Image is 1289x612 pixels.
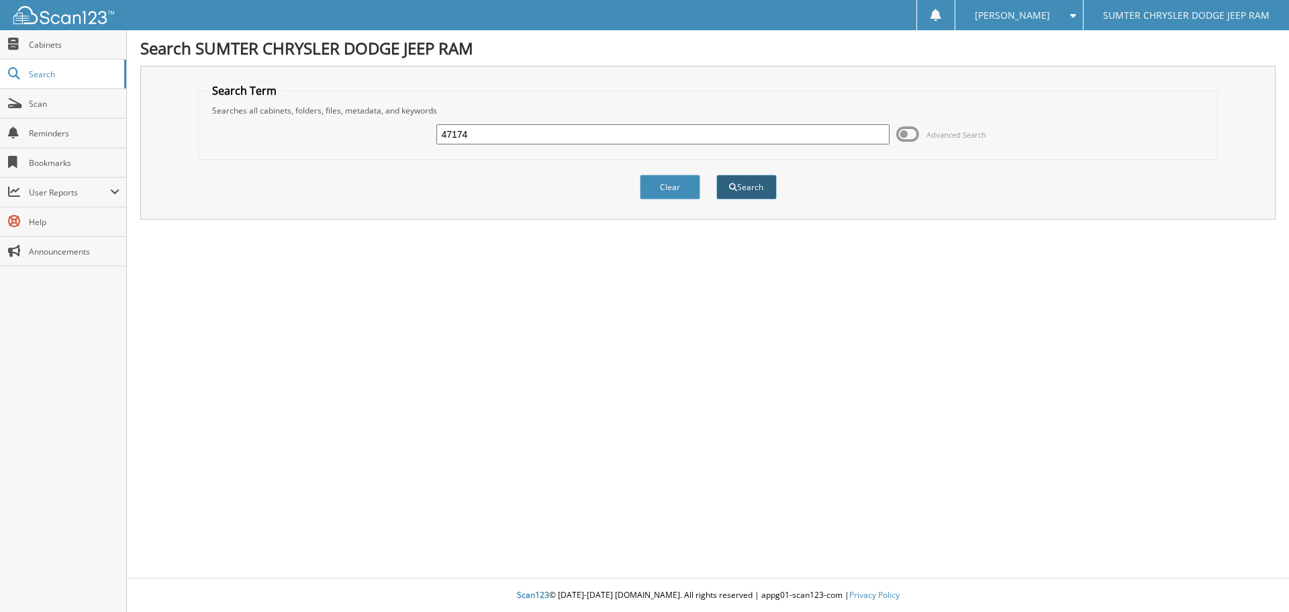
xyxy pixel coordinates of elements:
[140,37,1276,59] h1: Search SUMTER CHRYSLER DODGE JEEP RAM
[29,157,120,169] span: Bookmarks
[205,105,1211,116] div: Searches all cabinets, folders, files, metadata, and keywords
[29,39,120,50] span: Cabinets
[29,69,117,80] span: Search
[716,175,777,200] button: Search
[205,83,283,98] legend: Search Term
[29,246,120,257] span: Announcements
[13,6,114,24] img: scan123-logo-white.svg
[926,130,986,140] span: Advanced Search
[29,98,120,110] span: Scan
[29,187,110,198] span: User Reports
[640,175,700,200] button: Clear
[29,128,120,139] span: Reminders
[849,589,900,601] a: Privacy Policy
[127,579,1289,612] div: © [DATE]-[DATE] [DOMAIN_NAME]. All rights reserved | appg01-scan123-com |
[517,589,549,601] span: Scan123
[29,216,120,228] span: Help
[1222,548,1289,612] iframe: Chat Widget
[975,11,1050,19] span: [PERSON_NAME]
[1103,11,1270,19] span: SUMTER CHRYSLER DODGE JEEP RAM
